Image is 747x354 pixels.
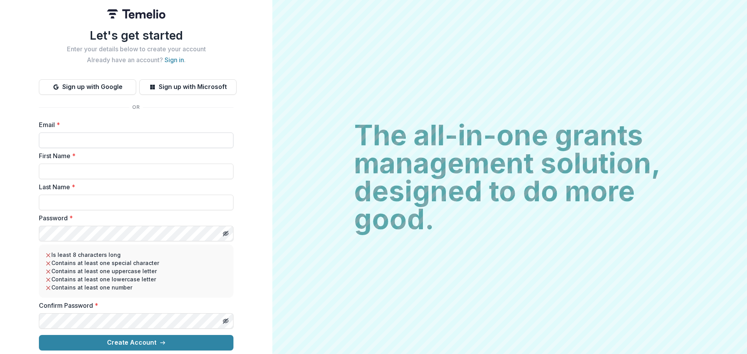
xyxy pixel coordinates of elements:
button: Toggle password visibility [219,227,232,240]
h2: Enter your details below to create your account [39,45,233,53]
li: Contains at least one number [45,283,227,291]
button: Toggle password visibility [219,315,232,327]
li: Contains at least one special character [45,259,227,267]
a: Sign in [165,56,184,64]
h2: Already have an account? . [39,56,233,64]
label: First Name [39,151,229,160]
li: Contains at least one lowercase letter [45,275,227,283]
button: Sign up with Microsoft [139,79,237,95]
h1: Let's get started [39,28,233,42]
label: Confirm Password [39,301,229,310]
li: Is least 8 characters long [45,251,227,259]
li: Contains at least one uppercase letter [45,267,227,275]
label: Email [39,120,229,129]
button: Create Account [39,335,233,351]
img: Temelio [107,9,165,19]
button: Sign up with Google [39,79,136,95]
label: Password [39,213,229,223]
label: Last Name [39,182,229,192]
